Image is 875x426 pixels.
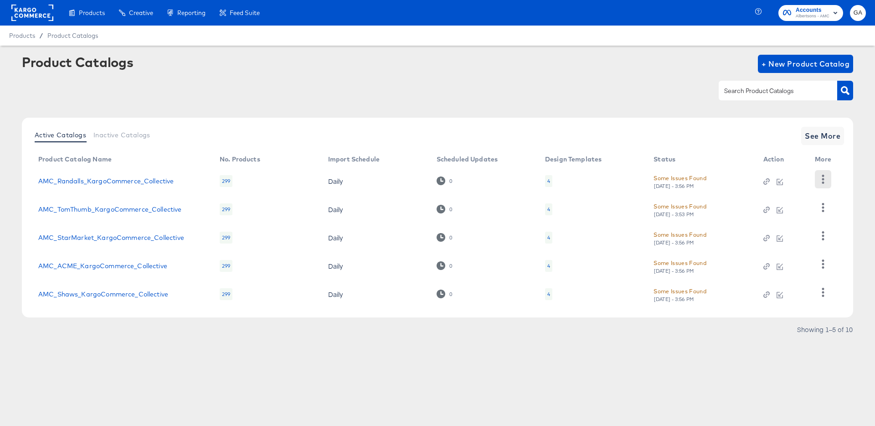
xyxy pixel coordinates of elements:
[38,262,167,270] a: AMC_ACME_KargoCommerce_Collective
[437,205,453,213] div: 0
[93,131,150,139] span: Inactive Catalogs
[449,263,453,269] div: 0
[437,261,453,270] div: 0
[449,234,453,241] div: 0
[321,252,429,280] td: Daily
[547,206,550,213] div: 4
[778,5,843,21] button: AccountsAlbertsons - AMC
[654,183,695,189] div: [DATE] - 3:56 PM
[654,296,695,302] div: [DATE] - 3:56 PM
[38,156,112,163] div: Product Catalog Name
[654,239,695,246] div: [DATE] - 3:56 PM
[545,288,552,300] div: 4
[220,203,232,215] div: 299
[47,32,98,39] a: Product Catalogs
[801,127,844,145] button: See More
[177,9,206,16] span: Reporting
[545,156,602,163] div: Design Templates
[35,131,86,139] span: Active Catalogs
[321,223,429,252] td: Daily
[646,152,756,167] th: Status
[437,177,453,185] div: 0
[654,173,706,189] button: Some Issues Found[DATE] - 3:56 PM
[9,32,35,39] span: Products
[654,230,706,239] div: Some Issues Found
[654,173,706,183] div: Some Issues Found
[220,156,260,163] div: No. Products
[808,152,842,167] th: More
[654,230,706,246] button: Some Issues Found[DATE] - 3:56 PM
[321,280,429,308] td: Daily
[654,268,695,274] div: [DATE] - 3:56 PM
[321,167,429,195] td: Daily
[79,9,105,16] span: Products
[449,178,453,184] div: 0
[230,9,260,16] span: Feed Suite
[654,258,706,268] div: Some Issues Found
[220,260,232,272] div: 299
[758,55,853,73] button: + New Product Catalog
[796,5,829,15] span: Accounts
[220,232,232,244] div: 299
[129,9,153,16] span: Creative
[545,232,552,244] div: 4
[437,233,453,242] div: 0
[654,202,706,218] button: Some Issues Found[DATE] - 3:53 PM
[22,55,133,69] div: Product Catalogs
[756,152,808,167] th: Action
[38,206,182,213] a: AMC_TomThumb_KargoCommerce_Collective
[805,130,840,142] span: See More
[654,286,706,296] div: Some Issues Found
[762,57,849,70] span: + New Product Catalog
[850,5,866,21] button: GA
[654,286,706,302] button: Some Issues Found[DATE] - 3:56 PM
[321,195,429,223] td: Daily
[38,234,184,241] a: AMC_StarMarket_KargoCommerce_Collective
[449,206,453,213] div: 0
[545,260,552,272] div: 4
[547,262,550,270] div: 4
[547,234,550,241] div: 4
[545,203,552,215] div: 4
[547,177,550,185] div: 4
[35,32,47,39] span: /
[654,258,706,274] button: Some Issues Found[DATE] - 3:56 PM
[722,86,819,96] input: Search Product Catalogs
[38,291,168,298] a: AMC_Shaws_KargoCommerce_Collective
[547,291,550,298] div: 4
[220,288,232,300] div: 299
[328,156,380,163] div: Import Schedule
[797,326,853,332] div: Showing 1–5 of 10
[449,291,453,297] div: 0
[854,8,862,18] span: GA
[437,156,498,163] div: Scheduled Updates
[654,202,706,211] div: Some Issues Found
[796,13,829,20] span: Albertsons - AMC
[654,211,695,218] div: [DATE] - 3:53 PM
[437,290,453,298] div: 0
[545,175,552,187] div: 4
[38,177,174,185] a: AMC_Randalls_KargoCommerce_Collective
[220,175,232,187] div: 299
